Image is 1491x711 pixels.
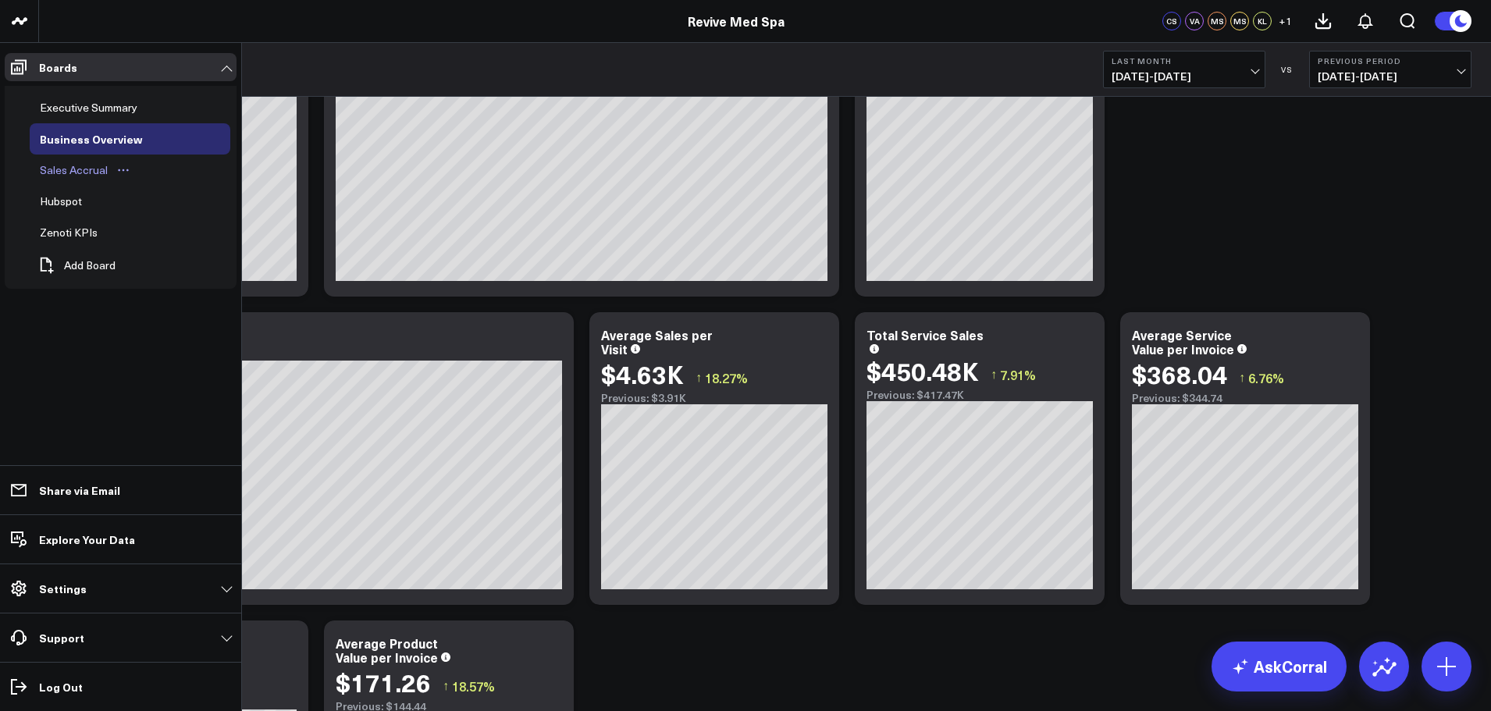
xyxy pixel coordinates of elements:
a: AskCorral [1212,642,1347,691]
span: ↑ [1239,368,1245,388]
p: Share via Email [39,484,120,496]
a: Executive SummaryOpen board menu [30,92,171,123]
div: Average Product Value per Invoice [336,635,438,666]
div: Executive Summary [36,98,141,117]
b: Previous Period [1318,56,1463,66]
span: [DATE] - [DATE] [1112,70,1257,83]
div: $368.04 [1132,360,1227,388]
a: Zenoti KPIsOpen board menu [30,217,131,248]
span: [DATE] - [DATE] [1318,70,1463,83]
a: Revive Med Spa [688,12,785,30]
div: Hubspot [36,192,86,211]
span: ↑ [991,364,997,385]
div: Previous: $3.91K [601,392,827,404]
span: Add Board [64,259,116,272]
p: Log Out [39,681,83,693]
button: Add Board [30,248,123,283]
button: Last Month[DATE]-[DATE] [1103,51,1265,88]
b: Last Month [1112,56,1257,66]
button: +1 [1276,12,1294,30]
div: $450.48K [866,357,979,385]
span: + 1 [1279,16,1292,27]
div: Average Sales per Visit [601,326,713,357]
span: 18.27% [705,369,748,386]
span: 6.76% [1248,369,1284,386]
p: Boards [39,61,77,73]
div: Previous: $344.74 [1132,392,1358,404]
p: Settings [39,582,87,595]
div: Previous: $417.47K [866,389,1093,401]
a: Business OverviewOpen board menu [30,123,176,155]
a: Sales AccrualOpen board menu [30,155,141,186]
a: Log Out [5,673,237,701]
div: Business Overview [36,130,146,148]
div: VS [1273,65,1301,74]
div: CS [1162,12,1181,30]
span: 18.57% [452,677,495,695]
div: Total Service Sales [866,326,984,343]
span: ↑ [443,676,449,696]
p: Support [39,631,84,644]
div: MS [1208,12,1226,30]
p: Explore Your Data [39,533,135,546]
div: $4.63K [601,360,684,388]
button: Previous Period[DATE]-[DATE] [1309,51,1471,88]
div: MS [1230,12,1249,30]
div: Average Service Value per Invoice [1132,326,1234,357]
span: 7.91% [1000,366,1036,383]
div: Sales Accrual [36,161,112,180]
span: ↑ [696,368,702,388]
div: KL [1253,12,1272,30]
div: Zenoti KPIs [36,223,101,242]
button: Open board menu [112,164,135,176]
a: HubspotOpen board menu [30,186,116,217]
div: $171.26 [336,668,431,696]
div: VA [1185,12,1204,30]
